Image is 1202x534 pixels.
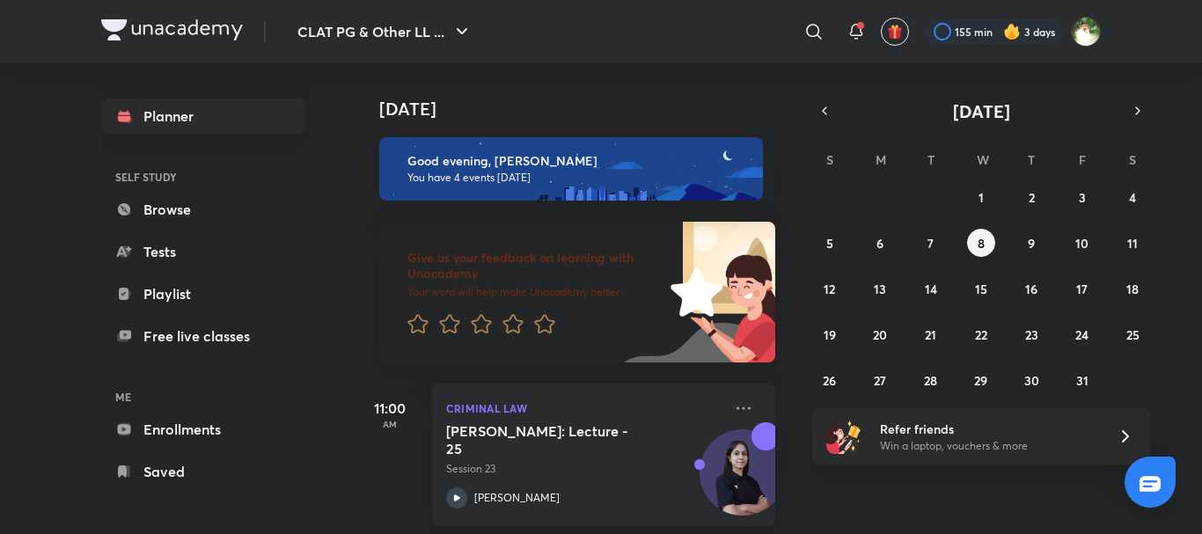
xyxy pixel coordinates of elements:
abbr: October 6, 2025 [876,235,883,252]
abbr: October 5, 2025 [826,235,833,252]
abbr: Friday [1079,151,1086,168]
abbr: October 2, 2025 [1029,189,1035,206]
img: referral [826,419,861,454]
abbr: Saturday [1129,151,1136,168]
button: October 4, 2025 [1118,183,1147,211]
abbr: October 4, 2025 [1129,189,1136,206]
button: October 1, 2025 [967,183,995,211]
button: October 16, 2025 [1017,274,1045,303]
abbr: Sunday [826,151,833,168]
p: Your word will help make Unacademy better [407,285,664,299]
img: Avatar [700,439,785,523]
button: October 23, 2025 [1017,320,1045,348]
h5: Bhartiya Nyaya Sanhita: Lecture - 25 [446,422,665,457]
abbr: Thursday [1028,151,1035,168]
a: Free live classes [101,318,305,354]
a: Enrollments [101,412,305,447]
abbr: October 23, 2025 [1025,326,1038,343]
button: October 27, 2025 [866,366,894,394]
abbr: October 13, 2025 [874,281,886,297]
abbr: October 8, 2025 [978,235,985,252]
h6: ME [101,382,305,412]
button: October 3, 2025 [1068,183,1096,211]
abbr: October 22, 2025 [975,326,987,343]
abbr: October 7, 2025 [927,235,934,252]
h4: [DATE] [379,99,793,120]
span: [DATE] [953,99,1010,123]
abbr: October 30, 2025 [1024,372,1039,389]
button: October 29, 2025 [967,366,995,394]
h6: Give us your feedback on learning with Unacademy [407,250,664,282]
h6: Good evening, [PERSON_NAME] [407,153,747,169]
abbr: October 10, 2025 [1075,235,1088,252]
a: Company Logo [101,19,243,45]
button: October 25, 2025 [1118,320,1147,348]
abbr: October 29, 2025 [974,372,987,389]
abbr: October 19, 2025 [824,326,836,343]
button: October 18, 2025 [1118,274,1147,303]
button: October 15, 2025 [967,274,995,303]
abbr: October 25, 2025 [1126,326,1140,343]
abbr: October 21, 2025 [925,326,936,343]
abbr: October 20, 2025 [873,326,887,343]
button: [DATE] [837,99,1125,123]
h6: Refer friends [880,420,1096,438]
button: October 2, 2025 [1017,183,1045,211]
button: October 24, 2025 [1068,320,1096,348]
abbr: Monday [876,151,886,168]
abbr: October 1, 2025 [978,189,984,206]
img: feedback_image [611,222,775,362]
button: October 10, 2025 [1068,229,1096,257]
button: October 5, 2025 [816,229,844,257]
button: October 28, 2025 [917,366,945,394]
button: October 21, 2025 [917,320,945,348]
button: avatar [881,18,909,46]
button: October 7, 2025 [917,229,945,257]
button: October 31, 2025 [1068,366,1096,394]
abbr: October 31, 2025 [1076,372,1088,389]
abbr: October 9, 2025 [1028,235,1035,252]
button: October 14, 2025 [917,274,945,303]
a: Tests [101,234,305,269]
img: evening [379,137,763,201]
abbr: October 3, 2025 [1079,189,1086,206]
abbr: October 18, 2025 [1126,281,1139,297]
button: CLAT PG & Other LL ... [287,14,483,49]
a: Saved [101,454,305,489]
button: October 8, 2025 [967,229,995,257]
abbr: Wednesday [977,151,989,168]
img: Harshal Jadhao [1071,17,1101,47]
p: AM [355,419,425,429]
button: October 11, 2025 [1118,229,1147,257]
button: October 17, 2025 [1068,274,1096,303]
abbr: Tuesday [927,151,934,168]
p: [PERSON_NAME] [474,490,560,506]
button: October 9, 2025 [1017,229,1045,257]
button: October 6, 2025 [866,229,894,257]
abbr: October 12, 2025 [824,281,835,297]
img: Company Logo [101,19,243,40]
abbr: October 11, 2025 [1127,235,1138,252]
abbr: October 17, 2025 [1076,281,1088,297]
button: October 26, 2025 [816,366,844,394]
button: October 13, 2025 [866,274,894,303]
p: Criminal Law [446,398,722,419]
h5: 11:00 [355,398,425,419]
abbr: October 14, 2025 [925,281,937,297]
h6: SELF STUDY [101,162,305,192]
abbr: October 15, 2025 [975,281,987,297]
a: Browse [101,192,305,227]
p: You have 4 events [DATE] [407,171,747,185]
img: avatar [887,24,903,40]
abbr: October 26, 2025 [823,372,836,389]
button: October 30, 2025 [1017,366,1045,394]
p: Session 23 [446,461,722,477]
img: streak [1003,23,1021,40]
button: October 12, 2025 [816,274,844,303]
a: Playlist [101,276,305,311]
abbr: October 27, 2025 [874,372,886,389]
button: October 19, 2025 [816,320,844,348]
abbr: October 16, 2025 [1025,281,1037,297]
a: Planner [101,99,305,134]
abbr: October 24, 2025 [1075,326,1088,343]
